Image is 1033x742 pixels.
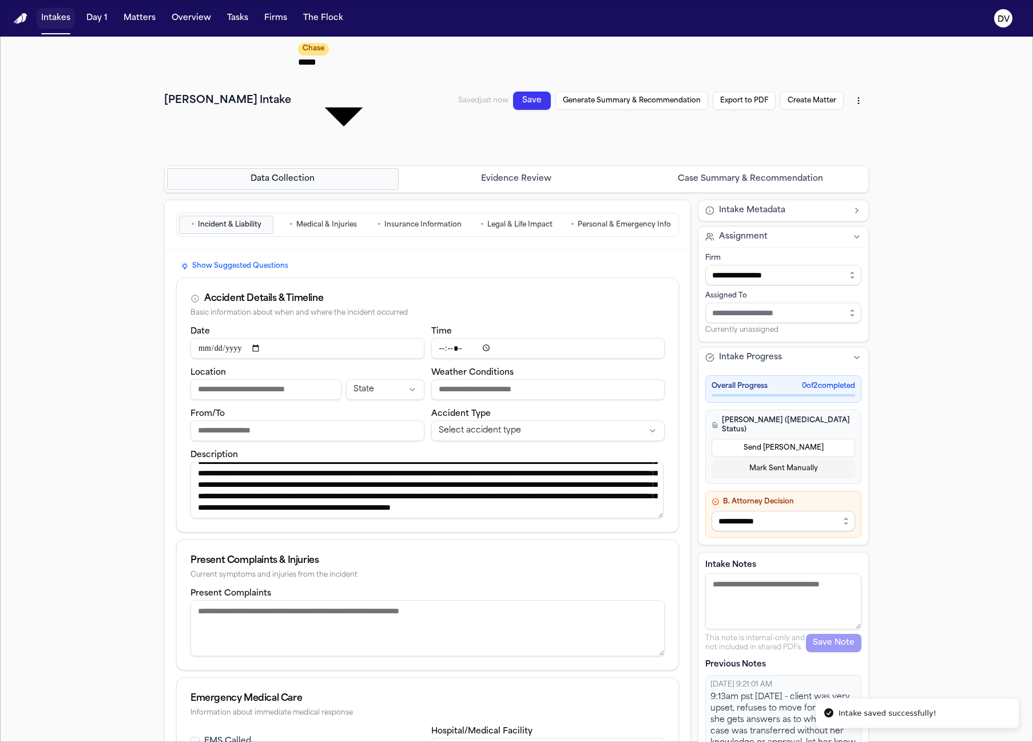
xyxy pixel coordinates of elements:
h4: [PERSON_NAME] ([MEDICAL_DATA] Status) [712,416,855,434]
span: Insurance Information [384,220,462,229]
a: Home [14,13,27,24]
div: Assigned To [705,291,861,300]
button: Go to Legal & Life Impact [469,216,563,234]
h4: B. Attorney Decision [712,497,855,506]
div: Intake saved successfully! [839,708,936,719]
label: Hospital/Medical Facility [431,727,533,736]
button: Go to Insurance Information [372,216,467,234]
label: From/To [190,410,225,418]
p: Previous Notes [705,659,861,670]
button: Go to Medical & Injuries [276,216,370,234]
button: Send [PERSON_NAME] [712,439,855,457]
div: Emergency Medical Care [190,692,665,705]
nav: Intake steps [167,168,866,190]
div: [DATE] 9:21:01 AM [710,680,856,689]
span: Medical & Injuries [296,220,357,229]
label: Location [190,368,226,377]
div: Basic information about when and where the incident occurred [190,309,665,318]
button: Intake Progress [698,347,868,368]
label: Description [190,451,238,459]
button: Matters [119,8,160,29]
button: Incident state [346,379,424,400]
input: Incident location [190,379,341,400]
button: The Flock [299,8,348,29]
button: Save [510,91,552,120]
span: Personal & Emergency Info [578,220,671,229]
img: Finch Logo [14,13,27,24]
button: Generate Summary & Recommendation [551,104,702,169]
span: Legal & Life Impact [487,220,553,229]
label: Accident Type [431,410,491,418]
input: Select firm [705,265,861,285]
button: Overview [167,8,216,29]
button: Go to Data Collection step [167,168,399,190]
button: Show Suggested Questions [176,259,293,273]
button: Intakes [37,8,75,29]
button: Create Matter [765,173,831,211]
button: Assignment [698,227,868,247]
div: Firm [705,253,861,263]
span: • [571,219,574,231]
label: Present Complaints [190,589,271,598]
textarea: Intake notes [705,573,861,629]
span: 0 of 2 completed [802,382,855,391]
label: Time [431,327,452,336]
input: Assign to staff member [705,303,861,323]
span: Incident & Liability [198,220,261,229]
textarea: Incident description [190,462,663,518]
span: • [191,219,194,231]
button: Tasks [223,8,253,29]
span: • [378,219,381,231]
span: Intake Progress [719,352,782,363]
button: Firms [260,8,292,29]
button: Intake Metadata [698,200,868,221]
label: Date [190,327,210,336]
input: From/To destination [190,420,424,441]
button: Go to Incident & Liability [179,216,273,234]
div: Accident Details & Timeline [204,292,323,305]
div: Current symptoms and injuries from the incident [190,571,665,580]
button: Mark Sent Manually [712,459,855,478]
label: Weather Conditions [431,368,514,377]
input: Incident date [190,338,424,359]
textarea: Present complaints [190,600,665,656]
button: Go to Personal & Emergency Info [566,216,676,234]
span: Saved just now [460,80,510,102]
span: Overall Progress [712,382,768,391]
span: • [480,219,484,231]
input: Incident time [431,338,665,359]
span: Currently unassigned [705,326,778,335]
div: Information about immediate medical response [190,709,665,717]
button: Day 1 [82,8,112,29]
button: Export to PDF [700,153,766,189]
button: Go to Evidence Review step [401,168,633,190]
div: Present Complaints & Injuries [190,554,665,568]
span: Intake Metadata [719,205,785,216]
span: • [289,219,293,231]
label: Intake Notes [705,560,861,571]
p: This note is internal-only and not included in shared PDFs. [705,634,806,652]
span: Assignment [719,231,768,243]
input: Weather conditions [431,379,665,400]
